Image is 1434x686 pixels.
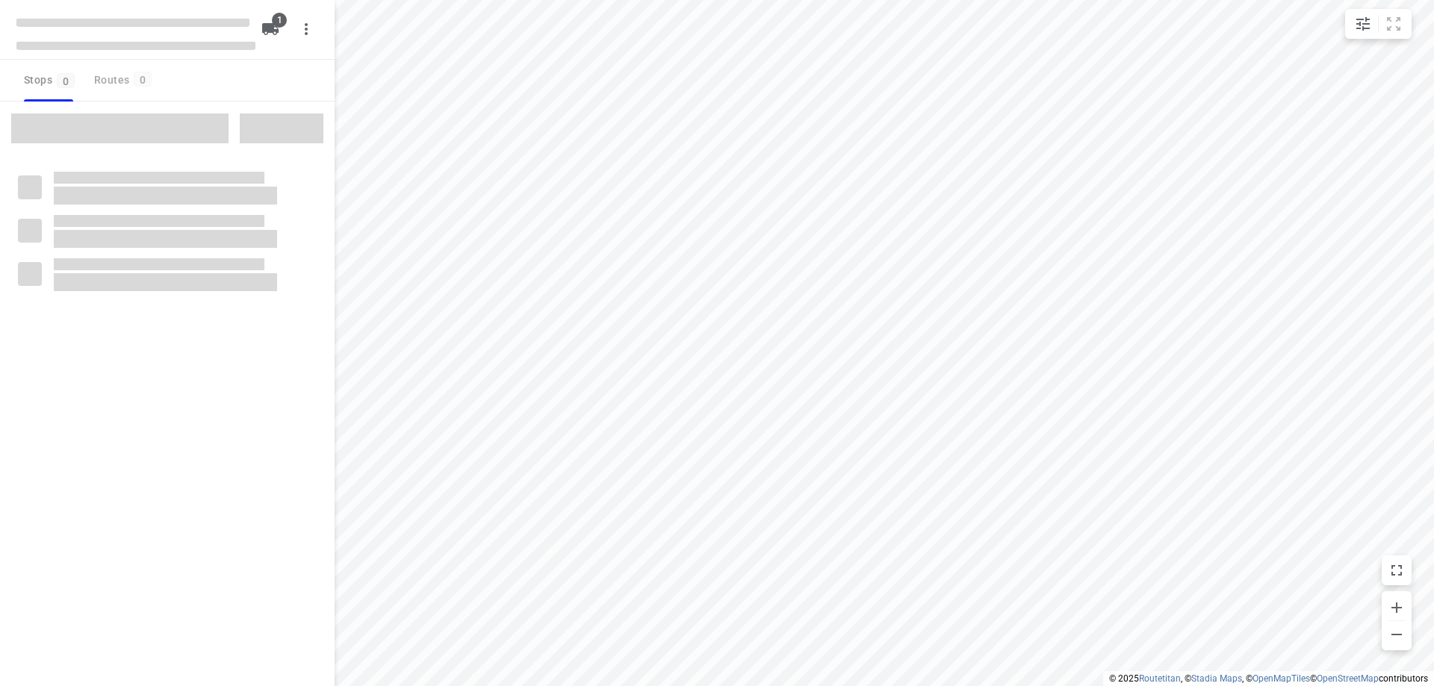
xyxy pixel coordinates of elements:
[1191,673,1242,684] a: Stadia Maps
[1139,673,1181,684] a: Routetitan
[1345,9,1412,39] div: small contained button group
[1317,673,1379,684] a: OpenStreetMap
[1348,9,1378,39] button: Map settings
[1253,673,1310,684] a: OpenMapTiles
[1109,673,1428,684] li: © 2025 , © , © © contributors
